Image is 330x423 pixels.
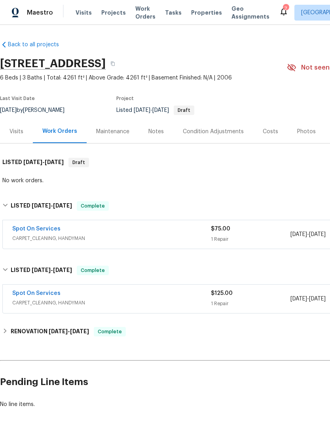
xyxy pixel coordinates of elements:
div: 1 Repair [211,300,290,308]
span: - [49,329,89,334]
span: $75.00 [211,226,230,232]
span: [DATE] [309,232,326,237]
h6: RENOVATION [11,327,89,336]
div: Notes [148,128,164,136]
span: - [32,203,72,208]
span: CARPET_CLEANING, HANDYMAN [12,234,211,242]
span: CARPET_CLEANING, HANDYMAN [12,299,211,307]
div: 1 Repair [211,235,290,243]
span: Draft [69,159,88,166]
span: Listed [116,108,194,113]
span: - [32,267,72,273]
span: Projects [101,9,126,17]
span: Work Orders [135,5,156,21]
div: Condition Adjustments [183,128,244,136]
span: [DATE] [49,329,68,334]
span: [DATE] [53,267,72,273]
div: Work Orders [42,127,77,135]
h6: LISTED [11,266,72,275]
div: 7 [283,5,288,13]
span: [DATE] [70,329,89,334]
a: Spot On Services [12,291,61,296]
div: Costs [263,128,278,136]
span: [DATE] [23,159,42,165]
span: [DATE] [32,203,51,208]
div: Maintenance [96,128,129,136]
span: [DATE] [45,159,64,165]
span: Complete [95,328,125,336]
div: Photos [297,128,316,136]
span: Complete [78,202,108,210]
button: Copy Address [106,57,120,71]
span: [DATE] [152,108,169,113]
span: - [134,108,169,113]
span: $125.00 [211,291,233,296]
span: Properties [191,9,222,17]
span: [DATE] [53,203,72,208]
div: Visits [9,128,23,136]
span: [DATE] [290,296,307,302]
span: [DATE] [309,296,326,302]
h6: LISTED [11,201,72,211]
span: Project [116,96,134,101]
span: - [290,295,326,303]
span: [DATE] [290,232,307,237]
h6: LISTED [2,158,64,167]
a: Spot On Services [12,226,61,232]
span: - [23,159,64,165]
span: Geo Assignments [231,5,269,21]
span: Draft [174,108,193,113]
span: Visits [76,9,92,17]
span: Tasks [165,10,182,15]
span: - [290,230,326,238]
span: [DATE] [134,108,150,113]
span: Complete [78,266,108,274]
span: [DATE] [32,267,51,273]
span: Maestro [27,9,53,17]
